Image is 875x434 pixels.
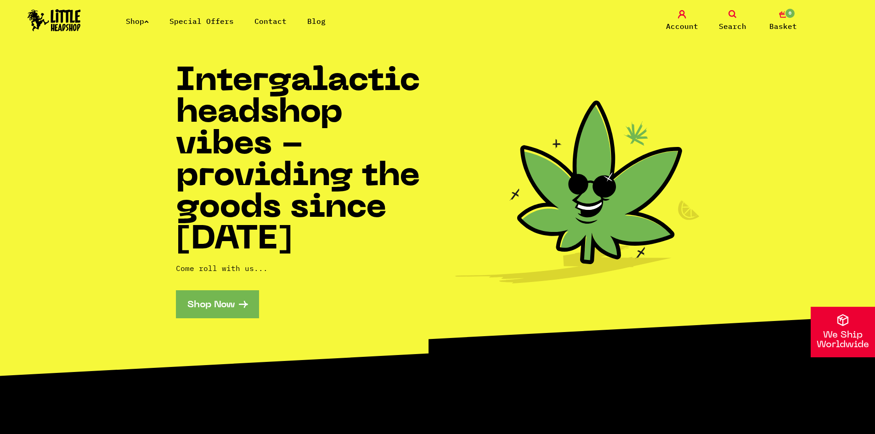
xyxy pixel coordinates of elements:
[169,17,234,26] a: Special Offers
[28,9,81,31] img: Little Head Shop Logo
[254,17,287,26] a: Contact
[769,21,797,32] span: Basket
[126,17,149,26] a: Shop
[760,10,806,32] a: 0 Basket
[811,331,875,350] p: We Ship Worldwide
[307,17,326,26] a: Blog
[666,21,698,32] span: Account
[785,8,796,19] span: 0
[710,10,756,32] a: Search
[176,263,438,274] p: Come roll with us...
[176,66,438,256] h1: Intergalactic headshop vibes - providing the goods since [DATE]
[176,290,259,318] a: Shop Now
[719,21,746,32] span: Search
